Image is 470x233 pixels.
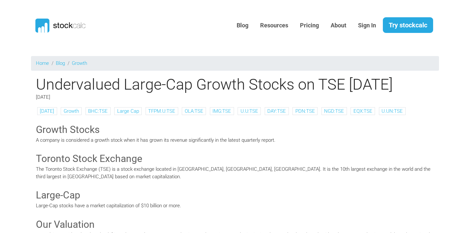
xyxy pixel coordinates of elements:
[241,108,258,114] a: U.U:TSE
[31,75,439,94] h1: Undervalued Large-Cap Growth Stocks on TSE [DATE]
[324,108,344,114] a: NGD:TSE
[72,60,87,66] a: Growth
[353,18,381,34] a: Sign In
[232,18,253,34] a: Blog
[56,60,65,66] a: Blog
[36,137,434,144] p: A company is considered a growth stock when it has grown its revenue significantly in the latest ...
[353,108,372,114] a: EQX:TSE
[64,108,79,114] a: Growth
[88,108,108,114] a: BHC:TSE
[148,108,175,114] a: TFPM.U:TSE
[383,17,433,33] a: Try stockcalc
[212,108,231,114] a: IMG:TSE
[36,60,49,66] a: Home
[36,166,434,180] p: The Toronto Stock Exchange (TSE) is a stock exchange located in [GEOGRAPHIC_DATA], [GEOGRAPHIC_DA...
[36,218,434,231] h3: Our Valuation
[326,18,351,34] a: About
[295,18,324,34] a: Pricing
[36,94,50,100] span: [DATE]
[255,18,293,34] a: Resources
[36,123,434,137] h3: Growth Stocks
[36,202,434,210] p: Large-Cap stocks have a market capitalization of $10 billion or more.
[185,108,203,114] a: OLA:TSE
[267,108,286,114] a: DAY:TSE
[382,108,403,114] a: U.UN:TSE
[40,108,54,114] a: [DATE]
[36,188,434,202] h3: Large-Cap
[117,108,139,114] a: Large Cap
[36,152,434,166] h3: Toronto Stock Exchange
[31,56,439,71] nav: breadcrumb
[295,108,315,114] a: PDN:TSE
